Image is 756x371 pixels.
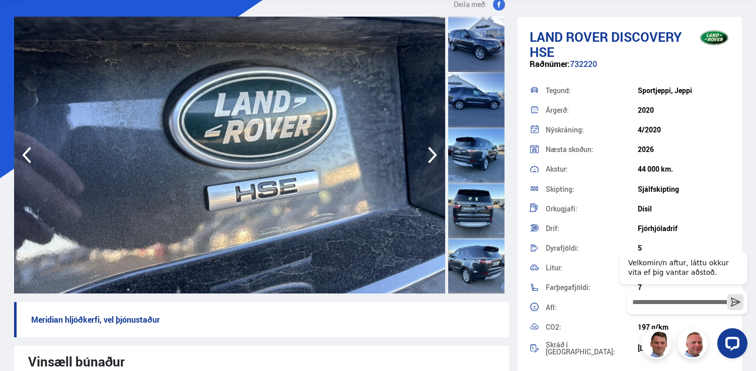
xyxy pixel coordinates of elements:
[638,126,730,134] div: 4/2020
[546,284,638,291] div: Farþegafjöldi:
[546,146,638,153] div: Næsta skoðun:
[546,107,638,114] div: Árgerð:
[530,28,608,46] span: Land Rover
[530,28,682,61] span: Discovery HSE
[694,22,734,53] img: brand logo
[546,245,638,252] div: Dyrafjöldi:
[638,145,730,154] div: 2026
[546,205,638,212] div: Orkugjafi:
[14,302,509,337] p: Meridian hljóðkerfi, vel þjónustaður
[546,87,638,94] div: Tegund:
[546,166,638,173] div: Akstur:
[546,225,638,232] div: Drif:
[638,225,730,233] div: Fjórhjóladrif
[546,186,638,193] div: Skipting:
[28,354,495,369] div: Vinsæll búnaður
[638,87,730,95] div: Sportjeppi, Jeppi
[638,106,730,114] div: 2020
[638,205,730,213] div: Dísil
[546,324,638,331] div: CO2:
[530,59,730,79] div: 732220
[638,185,730,193] div: Sjálfskipting
[546,341,638,355] div: Skráð í [GEOGRAPHIC_DATA]:
[530,58,570,69] span: Raðnúmer:
[546,304,638,311] div: Afl:
[611,234,751,366] iframe: LiveChat chat widget
[14,17,445,293] img: 1645292.jpeg
[546,126,638,133] div: Nýskráning:
[638,165,730,173] div: 44 000 km.
[546,264,638,271] div: Litur:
